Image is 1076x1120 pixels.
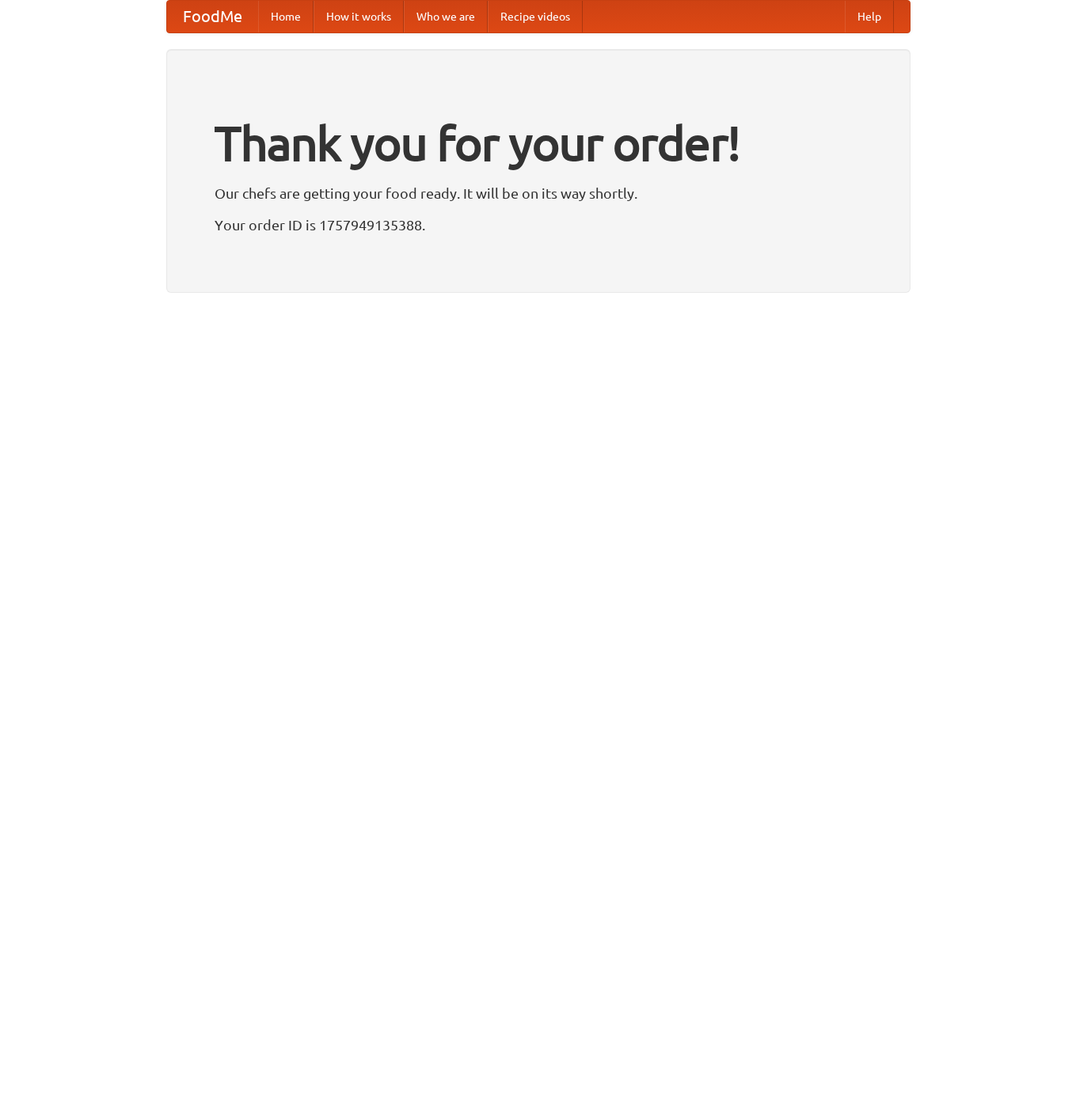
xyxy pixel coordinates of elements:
h1: Thank you for your order! [215,105,862,181]
a: Help [845,1,894,32]
a: Who we are [404,1,488,32]
p: Our chefs are getting your food ready. It will be on its way shortly. [215,181,862,205]
a: Recipe videos [488,1,583,32]
a: How it works [314,1,404,32]
a: FoodMe [167,1,258,32]
a: Home [258,1,314,32]
p: Your order ID is 1757949135388. [215,213,862,237]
